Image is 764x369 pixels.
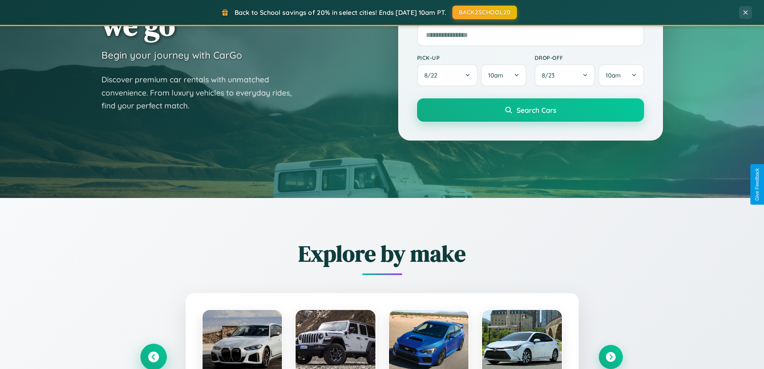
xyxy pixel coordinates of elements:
span: Back to School savings of 20% in select cities! Ends [DATE] 10am PT. [235,8,446,16]
span: 8 / 23 [542,71,559,79]
label: Pick-up [417,54,527,61]
span: 8 / 22 [424,71,441,79]
button: 8/23 [535,64,596,86]
label: Drop-off [535,54,644,61]
button: 10am [598,64,644,86]
button: 8/22 [417,64,478,86]
div: Give Feedback [754,168,760,201]
span: 10am [488,71,503,79]
h3: Begin your journey with CarGo [101,49,242,61]
span: 10am [606,71,621,79]
button: 10am [481,64,526,86]
h2: Explore by make [142,238,623,269]
button: BACK2SCHOOL20 [452,6,517,19]
span: Search Cars [517,106,556,114]
button: Search Cars [417,98,644,122]
p: Discover premium car rentals with unmatched convenience. From luxury vehicles to everyday rides, ... [101,73,302,112]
